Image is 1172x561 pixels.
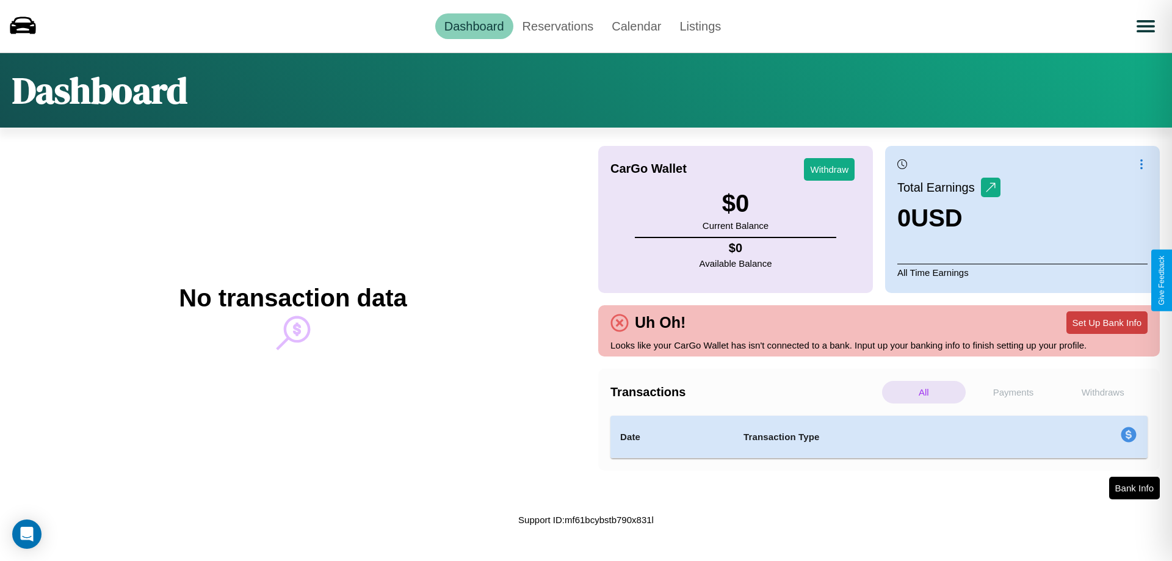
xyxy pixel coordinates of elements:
[743,430,1021,444] h4: Transaction Type
[1129,9,1163,43] button: Open menu
[897,176,981,198] p: Total Earnings
[610,337,1148,353] p: Looks like your CarGo Wallet has isn't connected to a bank. Input up your banking info to finish ...
[602,13,670,39] a: Calendar
[518,512,654,528] p: Support ID: mf61bcybstb790x831l
[610,385,879,399] h4: Transactions
[513,13,603,39] a: Reservations
[670,13,730,39] a: Listings
[703,190,769,217] h3: $ 0
[1066,311,1148,334] button: Set Up Bank Info
[12,519,42,549] div: Open Intercom Messenger
[610,162,687,176] h4: CarGo Wallet
[700,241,772,255] h4: $ 0
[1109,477,1160,499] button: Bank Info
[700,255,772,272] p: Available Balance
[620,430,724,444] h4: Date
[1061,381,1145,404] p: Withdraws
[972,381,1055,404] p: Payments
[629,314,692,331] h4: Uh Oh!
[610,416,1148,458] table: simple table
[882,381,966,404] p: All
[1157,256,1166,305] div: Give Feedback
[897,264,1148,281] p: All Time Earnings
[703,217,769,234] p: Current Balance
[435,13,513,39] a: Dashboard
[12,65,187,115] h1: Dashboard
[897,204,1000,232] h3: 0 USD
[804,158,855,181] button: Withdraw
[179,284,407,312] h2: No transaction data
